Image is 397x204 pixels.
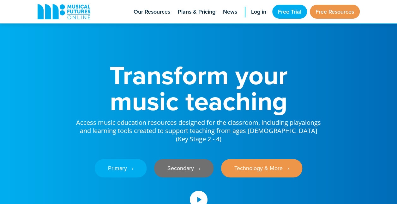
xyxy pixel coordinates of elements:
a: Primary ‎‏‏‎ ‎ › [95,159,147,177]
a: Free Trial [272,5,307,19]
span: Log in [251,8,266,16]
h1: Transform your music teaching [75,62,322,114]
span: Our Resources [134,8,170,16]
a: Free Resources [310,5,360,19]
span: News [223,8,237,16]
a: Technology & More ‎‏‏‎ ‎ › [221,159,302,177]
span: Plans & Pricing [178,8,215,16]
p: Access music education resources designed for the classroom, including playalongs and learning to... [75,114,322,143]
a: Secondary ‎‏‏‎ ‎ › [154,159,214,177]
